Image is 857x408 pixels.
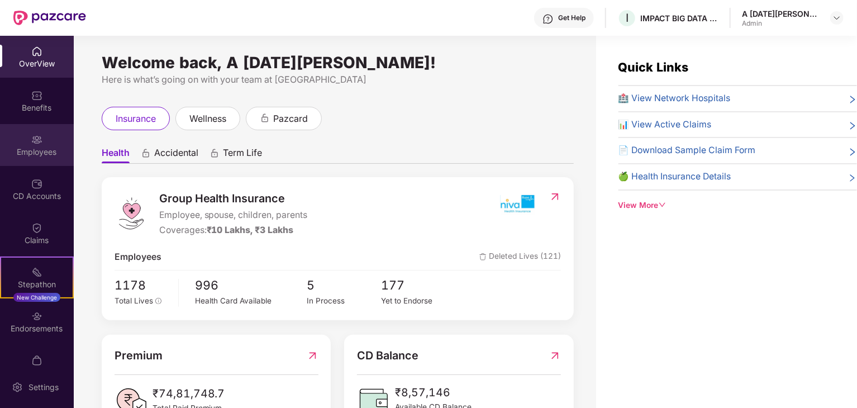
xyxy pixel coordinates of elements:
[25,382,62,393] div: Settings
[618,144,756,158] span: 📄 Download Sample Claim Form
[273,112,308,126] span: pazcard
[307,276,381,295] span: 5
[31,134,42,145] img: svg+xml;base64,PHN2ZyBpZD0iRW1wbG95ZWVzIiB4bWxucz0iaHR0cDovL3d3dy53My5vcmcvMjAwMC9zdmciIHdpZHRoPS...
[102,58,574,67] div: Welcome back, A [DATE][PERSON_NAME]!
[618,118,712,132] span: 📊 View Active Claims
[618,200,857,212] div: View More
[31,267,42,278] img: svg+xml;base64,PHN2ZyB4bWxucz0iaHR0cDovL3d3dy53My5vcmcvMjAwMC9zdmciIHdpZHRoPSIyMSIgaGVpZ2h0PSIyMC...
[357,347,418,364] span: CD Balance
[618,60,689,74] span: Quick Links
[742,19,820,28] div: Admin
[223,147,262,163] span: Term Life
[115,250,161,264] span: Employees
[196,276,307,295] span: 996
[115,296,153,305] span: Total Lives
[31,355,42,366] img: svg+xml;base64,PHN2ZyBpZD0iTXlfT3JkZXJzIiBkYXRhLW5hbWU9Ik15IE9yZGVycyIgeG1sbnM9Imh0dHA6Ly93d3cudz...
[13,293,60,302] div: New Challenge
[159,208,308,222] span: Employee, spouse, children, parents
[154,147,198,163] span: Accidental
[115,197,148,230] img: logo
[102,147,130,163] span: Health
[153,385,225,402] span: ₹74,81,748.7
[155,298,162,305] span: info-circle
[395,384,472,401] span: ₹8,57,146
[1,279,73,290] div: Stepathon
[558,13,585,22] div: Get Help
[848,172,857,184] span: right
[618,92,731,106] span: 🏥 View Network Hospitals
[640,13,718,23] div: IMPACT BIG DATA ANALYSIS PRIVATE LIMITED
[31,178,42,189] img: svg+xml;base64,PHN2ZyBpZD0iQ0RfQWNjb3VudHMiIGRhdGEtbmFtZT0iQ0QgQWNjb3VudHMiIHhtbG5zPSJodHRwOi8vd3...
[196,295,307,307] div: Health Card Available
[848,146,857,158] span: right
[742,8,820,19] div: A [DATE][PERSON_NAME]
[832,13,841,22] img: svg+xml;base64,PHN2ZyBpZD0iRHJvcGRvd24tMzJ4MzIiIHhtbG5zPSJodHRwOi8vd3d3LnczLm9yZy8yMDAwL3N2ZyIgd2...
[116,112,156,126] span: insurance
[659,201,666,209] span: down
[479,250,561,264] span: Deleted Lives (121)
[307,347,318,364] img: RedirectIcon
[141,148,151,158] div: animation
[848,94,857,106] span: right
[12,382,23,393] img: svg+xml;base64,PHN2ZyBpZD0iU2V0dGluZy0yMHgyMCIgeG1sbnM9Imh0dHA6Ly93d3cudzMub3JnLzIwMDAvc3ZnIiB3aW...
[159,190,308,207] span: Group Health Insurance
[496,190,538,218] img: insurerIcon
[382,276,456,295] span: 177
[618,170,731,184] span: 🍏 Health Insurance Details
[31,90,42,101] img: svg+xml;base64,PHN2ZyBpZD0iQmVuZWZpdHMiIHhtbG5zPSJodHRwOi8vd3d3LnczLm9yZy8yMDAwL3N2ZyIgd2lkdGg9Ij...
[31,222,42,234] img: svg+xml;base64,PHN2ZyBpZD0iQ2xhaW0iIHhtbG5zPSJodHRwOi8vd3d3LnczLm9yZy8yMDAwL3N2ZyIgd2lkdGg9IjIwIi...
[115,347,163,364] span: Premium
[848,120,857,132] span: right
[549,191,561,202] img: RedirectIcon
[307,295,381,307] div: In Process
[626,11,629,25] span: I
[189,112,226,126] span: wellness
[210,148,220,158] div: animation
[382,295,456,307] div: Yet to Endorse
[207,225,294,235] span: ₹10 Lakhs, ₹3 Lakhs
[102,73,574,87] div: Here is what’s going on with your team at [GEOGRAPHIC_DATA]
[13,11,86,25] img: New Pazcare Logo
[542,13,554,25] img: svg+xml;base64,PHN2ZyBpZD0iSGVscC0zMngzMiIgeG1sbnM9Imh0dHA6Ly93d3cudzMub3JnLzIwMDAvc3ZnIiB3aWR0aD...
[260,113,270,123] div: animation
[31,46,42,57] img: svg+xml;base64,PHN2ZyBpZD0iSG9tZSIgeG1sbnM9Imh0dHA6Ly93d3cudzMub3JnLzIwMDAvc3ZnIiB3aWR0aD0iMjAiIG...
[159,224,308,238] div: Coverages:
[31,311,42,322] img: svg+xml;base64,PHN2ZyBpZD0iRW5kb3JzZW1lbnRzIiB4bWxucz0iaHR0cDovL3d3dy53My5vcmcvMjAwMC9zdmciIHdpZH...
[479,253,487,260] img: deleteIcon
[115,276,170,295] span: 1178
[549,347,561,364] img: RedirectIcon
